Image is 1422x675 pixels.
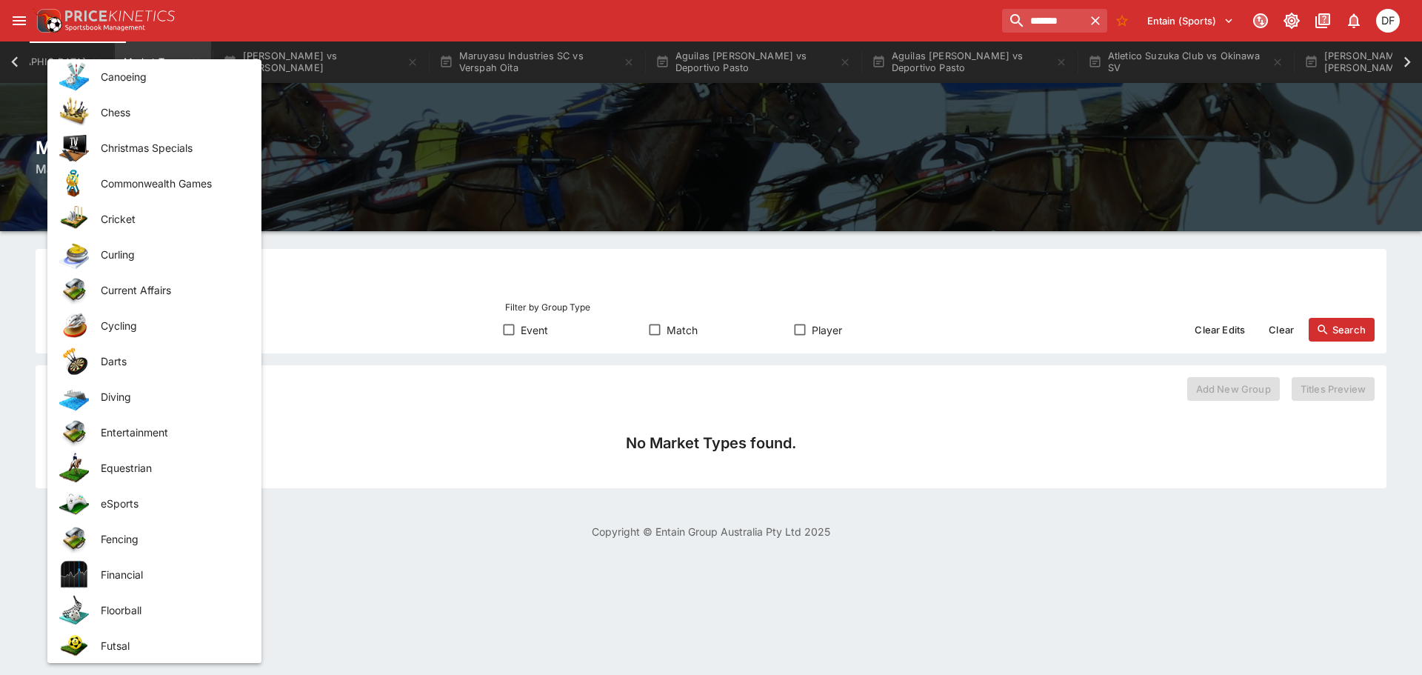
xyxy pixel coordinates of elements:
img: curling.png [59,239,89,269]
span: Fencing [101,531,238,547]
span: eSports [101,496,238,511]
span: Futsal [101,638,238,654]
span: Floorball [101,602,238,618]
img: chess.png [59,97,89,127]
span: Cycling [101,318,238,333]
img: other.png [59,417,89,447]
span: Diving [101,389,238,405]
span: Equestrian [101,460,238,476]
span: Curling [101,247,238,262]
img: canoeing.png [59,61,89,91]
img: commonwealth_games.png [59,168,89,198]
img: other.png [59,275,89,305]
span: Financial [101,567,238,582]
span: Commonwealth Games [101,176,238,191]
img: esports.png [59,488,89,518]
img: cycling.png [59,310,89,340]
img: equestrian.png [59,453,89,482]
img: other.png [59,524,89,553]
img: darts.png [59,346,89,376]
span: Chess [101,104,238,120]
span: Entertainment [101,425,238,440]
img: diving.png [59,382,89,411]
img: financial.png [59,559,89,589]
img: futsal.png [59,631,89,660]
span: Cricket [101,211,238,227]
span: Canoeing [101,69,238,84]
img: floorball.png [59,595,89,625]
img: cricket.png [59,204,89,233]
img: specials.png [59,133,89,162]
span: Current Affairs [101,282,238,298]
span: Christmas Specials [101,140,238,156]
span: Darts [101,353,238,369]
